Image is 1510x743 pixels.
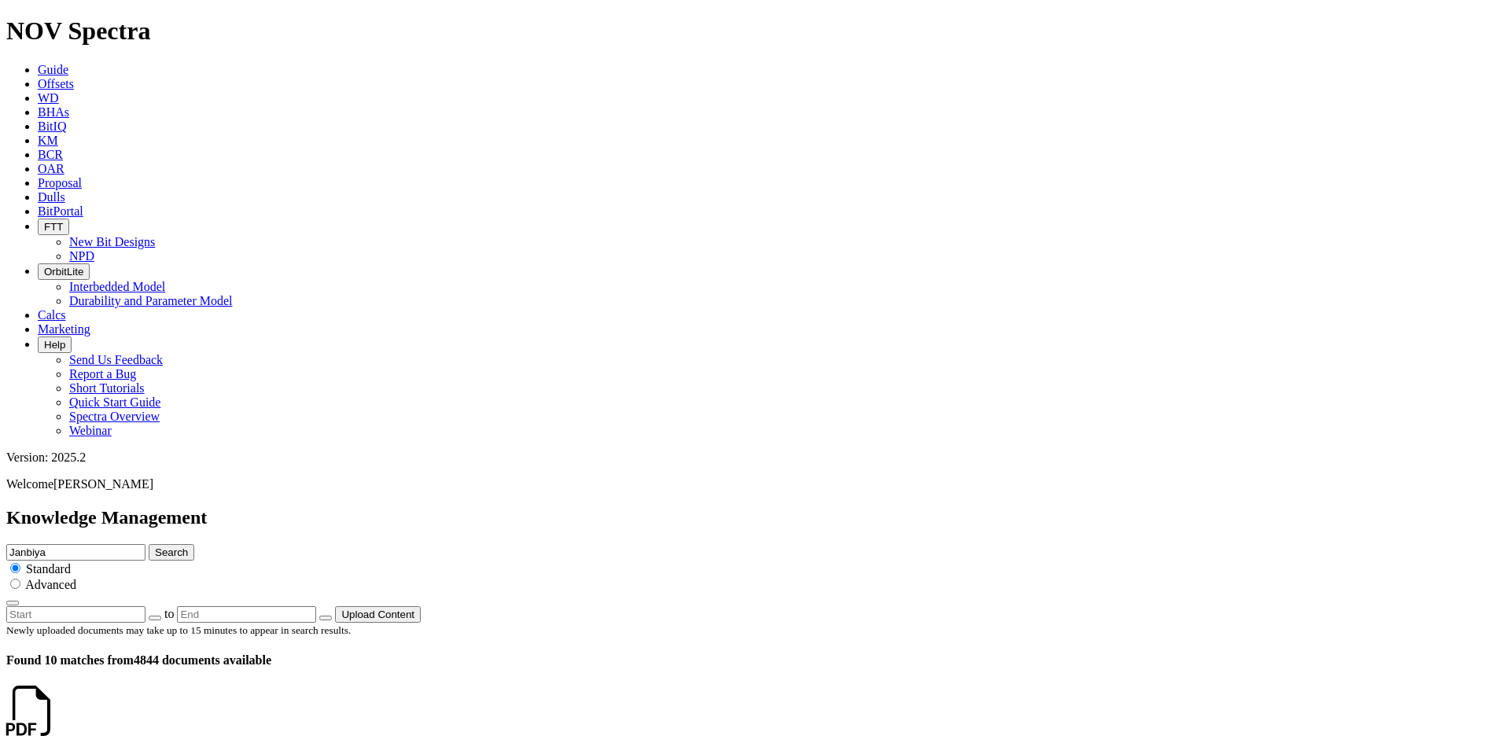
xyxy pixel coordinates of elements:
[69,381,145,395] a: Short Tutorials
[38,134,58,147] a: KM
[164,607,174,620] span: to
[6,477,1504,491] p: Welcome
[38,63,68,76] a: Guide
[69,410,160,423] a: Spectra Overview
[69,280,165,293] a: Interbedded Model
[69,235,155,248] a: New Bit Designs
[38,263,90,280] button: OrbitLite
[26,562,71,576] span: Standard
[53,477,153,491] span: [PERSON_NAME]
[6,507,1504,528] h2: Knowledge Management
[38,91,59,105] a: WD
[38,308,66,322] a: Calcs
[44,339,65,351] span: Help
[44,266,83,278] span: OrbitLite
[149,544,194,561] button: Search
[6,624,351,636] small: Newly uploaded documents may take up to 15 minutes to appear in search results.
[69,424,112,437] a: Webinar
[38,322,90,336] a: Marketing
[6,544,145,561] input: e.g. Smoothsteer Record
[69,353,163,366] a: Send Us Feedback
[38,190,65,204] a: Dulls
[38,219,69,235] button: FTT
[38,120,66,133] a: BitIQ
[25,578,76,591] span: Advanced
[38,337,72,353] button: Help
[69,249,94,263] a: NPD
[69,294,233,307] a: Durability and Parameter Model
[69,395,160,409] a: Quick Start Guide
[6,606,145,623] input: Start
[69,367,136,381] a: Report a Bug
[177,606,316,623] input: End
[6,451,1504,465] div: Version: 2025.2
[335,606,421,623] button: Upload Content
[44,221,63,233] span: FTT
[6,17,1504,46] h1: NOV Spectra
[38,105,69,119] a: BHAs
[38,148,63,161] a: BCR
[6,653,1504,668] h4: 4844 documents available
[38,162,64,175] a: OAR
[6,653,134,667] span: Found 10 matches from
[38,77,74,90] a: Offsets
[38,176,82,189] a: Proposal
[38,204,83,218] a: BitPortal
